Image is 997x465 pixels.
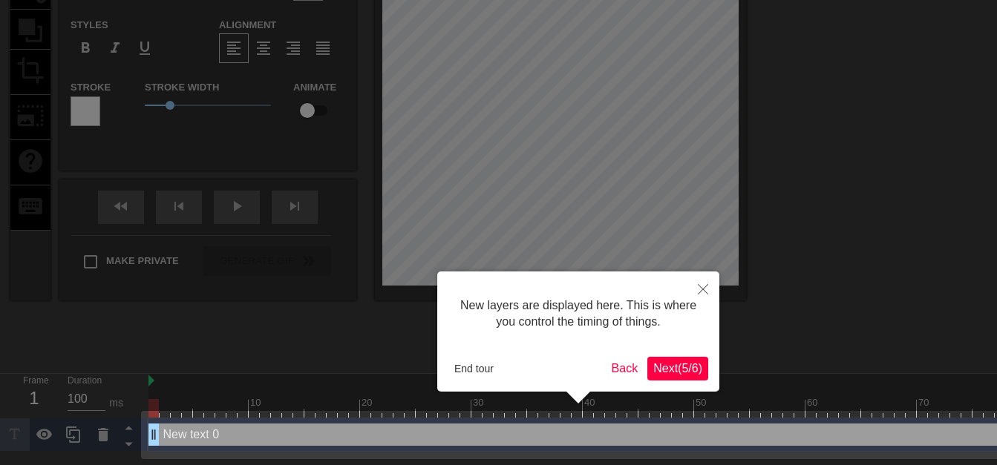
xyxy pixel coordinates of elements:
button: Next [647,357,708,380]
button: Back [606,357,644,380]
span: Next ( 5 / 6 ) [653,362,702,375]
div: New layers are displayed here. This is where you control the timing of things. [448,283,708,346]
button: End tour [448,357,500,380]
button: Close [687,271,719,306]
